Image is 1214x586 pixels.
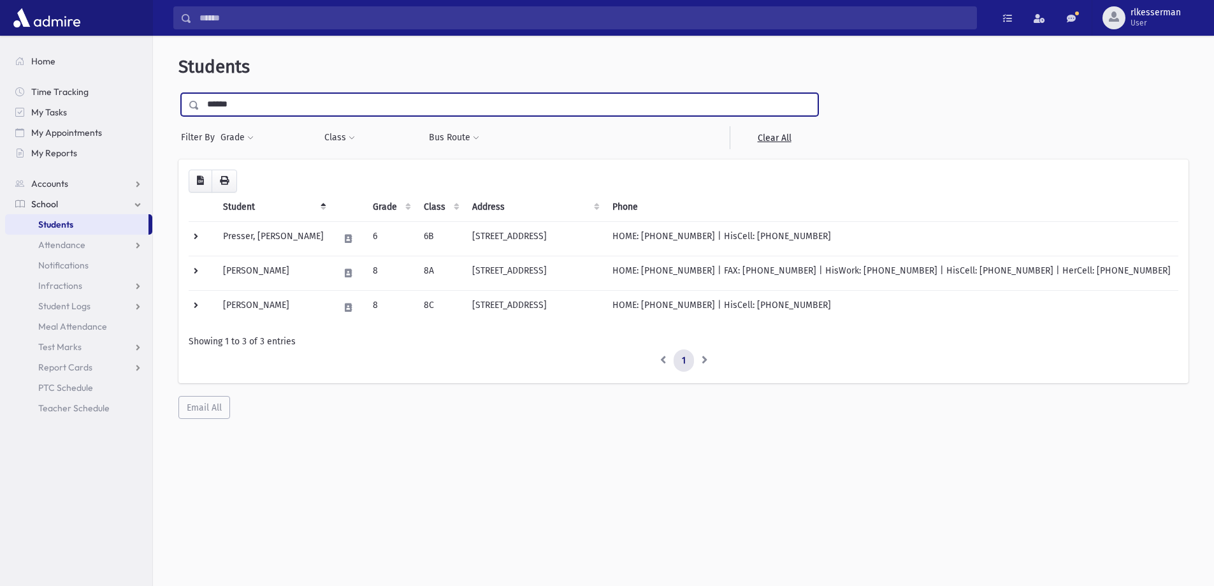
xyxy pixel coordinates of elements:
a: Attendance [5,235,152,255]
span: My Tasks [31,106,67,118]
a: Notifications [5,255,152,275]
span: Infractions [38,280,82,291]
span: Students [178,56,250,77]
td: HOME: [PHONE_NUMBER] | HisCell: [PHONE_NUMBER] [605,290,1178,325]
a: Time Tracking [5,82,152,102]
span: School [31,198,58,210]
th: Address: activate to sort column ascending [465,193,605,222]
span: rlkesserman [1131,8,1181,18]
div: Showing 1 to 3 of 3 entries [189,335,1178,348]
td: [PERSON_NAME] [215,290,331,325]
a: My Reports [5,143,152,163]
span: Students [38,219,73,230]
th: Grade: activate to sort column ascending [365,193,416,222]
img: AdmirePro [10,5,83,31]
span: Teacher Schedule [38,402,110,414]
button: Email All [178,396,230,419]
td: Presser, [PERSON_NAME] [215,221,331,256]
td: 8A [416,256,465,290]
a: My Appointments [5,122,152,143]
td: [STREET_ADDRESS] [465,290,605,325]
a: Accounts [5,173,152,194]
span: My Reports [31,147,77,159]
span: Filter By [181,131,220,144]
span: Home [31,55,55,67]
span: Attendance [38,239,85,251]
input: Search [192,6,976,29]
td: [PERSON_NAME] [215,256,331,290]
td: 6B [416,221,465,256]
button: Class [324,126,356,149]
td: 8C [416,290,465,325]
a: 1 [674,349,694,372]
a: Test Marks [5,337,152,357]
td: 6 [365,221,416,256]
a: School [5,194,152,214]
td: [STREET_ADDRESS] [465,256,605,290]
a: PTC Schedule [5,377,152,398]
span: My Appointments [31,127,102,138]
th: Student: activate to sort column descending [215,193,331,222]
span: Notifications [38,260,89,271]
th: Phone [605,193,1178,222]
span: Meal Attendance [38,321,107,332]
a: Report Cards [5,357,152,377]
span: Student Logs [38,300,90,312]
a: My Tasks [5,102,152,122]
a: Clear All [730,126,818,149]
span: PTC Schedule [38,382,93,393]
span: Time Tracking [31,86,89,98]
a: Infractions [5,275,152,296]
a: Teacher Schedule [5,398,152,418]
td: HOME: [PHONE_NUMBER] | FAX: [PHONE_NUMBER] | HisWork: [PHONE_NUMBER] | HisCell: [PHONE_NUMBER] | ... [605,256,1178,290]
td: 8 [365,290,416,325]
a: Students [5,214,148,235]
a: Meal Attendance [5,316,152,337]
td: 8 [365,256,416,290]
th: Class: activate to sort column ascending [416,193,465,222]
span: User [1131,18,1181,28]
button: Bus Route [428,126,480,149]
span: Test Marks [38,341,82,353]
span: Report Cards [38,362,92,373]
td: HOME: [PHONE_NUMBER] | HisCell: [PHONE_NUMBER] [605,221,1178,256]
a: Home [5,51,152,71]
span: Accounts [31,178,68,189]
button: Print [212,170,237,193]
a: Student Logs [5,296,152,316]
td: [STREET_ADDRESS] [465,221,605,256]
button: Grade [220,126,254,149]
button: CSV [189,170,212,193]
